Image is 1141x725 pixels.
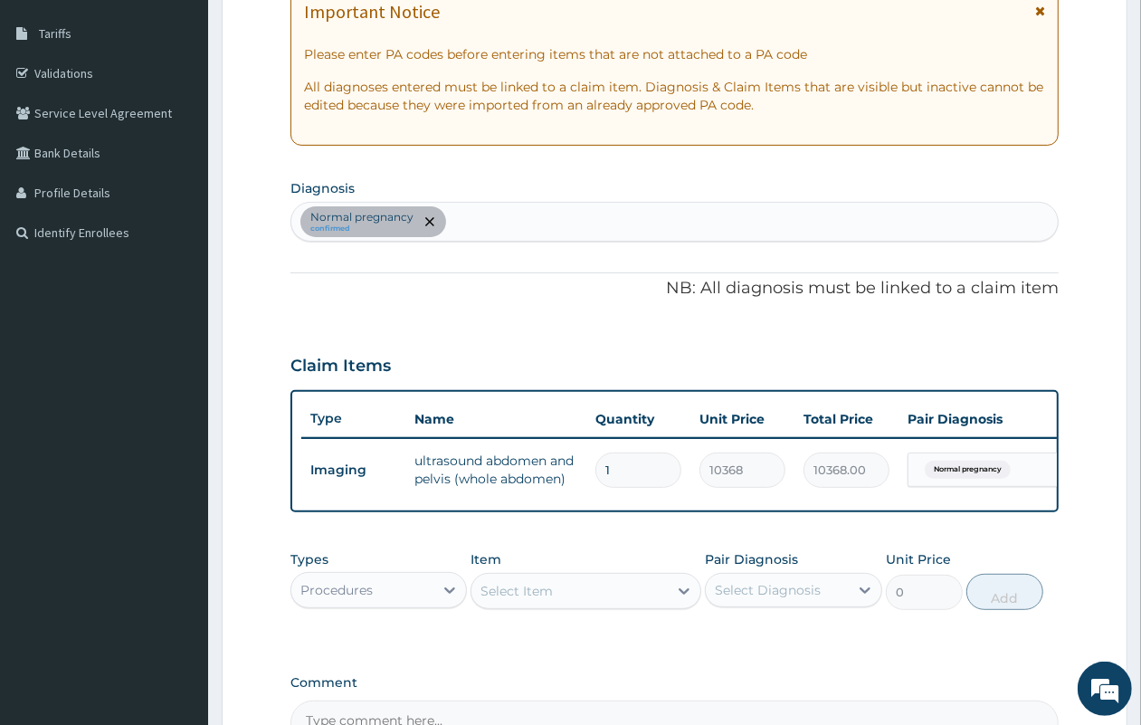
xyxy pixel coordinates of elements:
[705,550,798,568] label: Pair Diagnosis
[304,78,1045,114] p: All diagnoses entered must be linked to a claim item. Diagnosis & Claim Items that are visible bu...
[105,228,250,411] span: We're online!
[9,494,345,558] textarea: Type your message and hit 'Enter'
[966,574,1043,610] button: Add
[301,453,405,487] td: Imaging
[586,401,690,437] th: Quantity
[794,401,899,437] th: Total Price
[471,550,501,568] label: Item
[310,210,414,224] p: Normal pregnancy
[290,552,328,568] label: Types
[297,9,340,52] div: Minimize live chat window
[304,45,1045,63] p: Please enter PA codes before entering items that are not attached to a PA code
[290,675,1059,691] label: Comment
[290,357,391,377] h3: Claim Items
[33,91,73,136] img: d_794563401_company_1708531726252_794563401
[690,401,794,437] th: Unit Price
[290,277,1059,300] p: NB: All diagnosis must be linked to a claim item
[899,401,1098,437] th: Pair Diagnosis
[715,581,821,599] div: Select Diagnosis
[300,581,373,599] div: Procedures
[304,2,440,22] h1: Important Notice
[480,582,553,600] div: Select Item
[310,224,414,234] small: confirmed
[405,443,586,497] td: ultrasound abdomen and pelvis (whole abdomen)
[405,401,586,437] th: Name
[886,550,951,568] label: Unit Price
[94,101,304,125] div: Chat with us now
[301,402,405,435] th: Type
[39,25,71,42] span: Tariffs
[925,461,1011,479] span: Normal pregnancy
[422,214,438,230] span: remove selection option
[290,179,355,197] label: Diagnosis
